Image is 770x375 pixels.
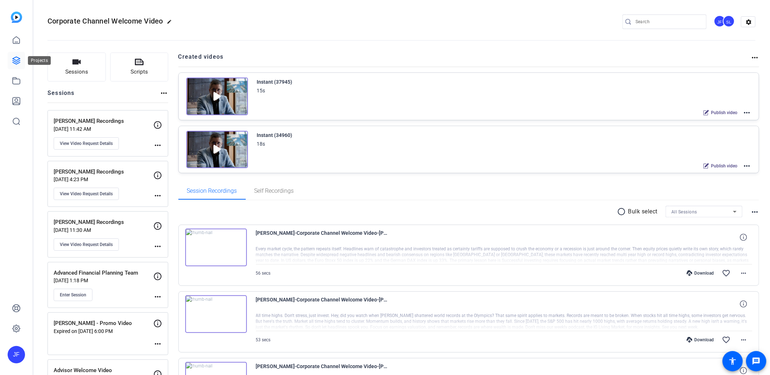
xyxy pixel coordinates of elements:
[60,141,113,146] span: View Video Request Details
[65,68,88,76] span: Sessions
[254,188,294,194] span: Self Recordings
[54,269,153,277] p: Advanced Financial Planning Team
[752,357,761,366] mat-icon: message
[185,295,247,333] img: thumb-nail
[110,53,169,82] button: Scripts
[185,229,247,266] img: thumb-nail
[257,78,293,86] div: Instant (37945)
[711,110,737,116] span: Publish video
[60,242,113,247] span: View Video Request Details
[153,141,162,150] mat-icon: more_horiz
[28,56,51,65] div: Projects
[636,17,701,26] input: Search
[153,191,162,200] mat-icon: more_horiz
[741,17,756,28] mat-icon: settings
[54,319,153,328] p: [PERSON_NAME] - Promo Video
[186,78,248,115] img: Creator Project Thumbnail
[617,207,628,216] mat-icon: radio_button_unchecked
[54,176,153,182] p: [DATE] 4:23 PM
[714,15,726,28] ngx-avatar: Jake Fortinsky
[714,15,726,27] div: JF
[257,131,293,139] div: Instant (34960)
[8,346,25,363] div: JF
[60,292,86,298] span: Enter Session
[728,357,737,366] mat-icon: accessibility
[257,139,265,148] div: 18s
[628,207,658,216] p: Bulk select
[722,336,730,344] mat-icon: favorite_border
[160,89,168,97] mat-icon: more_horiz
[683,270,717,276] div: Download
[742,162,751,170] mat-icon: more_horiz
[742,108,751,117] mat-icon: more_horiz
[187,188,237,194] span: Session Recordings
[54,126,153,132] p: [DATE] 11:42 AM
[153,339,162,348] mat-icon: more_horiz
[60,191,113,197] span: View Video Request Details
[723,15,735,27] div: SL
[54,278,153,283] p: [DATE] 1:18 PM
[167,19,175,28] mat-icon: edit
[47,53,106,82] button: Sessions
[750,53,759,62] mat-icon: more_horiz
[723,15,736,28] ngx-avatar: Sebastien Lachance
[11,12,22,23] img: blue-gradient.svg
[256,229,390,246] span: [PERSON_NAME]-Corporate Channel Welcome Video-[PERSON_NAME] Recordings-1756916570006-webcam
[54,218,153,226] p: [PERSON_NAME] Recordings
[671,209,697,214] span: All Sessions
[739,269,748,278] mat-icon: more_horiz
[54,328,153,334] p: Expired on [DATE] 6:00 PM
[54,238,119,251] button: View Video Request Details
[47,17,163,25] span: Corporate Channel Welcome Video
[683,337,717,343] div: Download
[131,68,148,76] span: Scripts
[256,295,390,313] span: [PERSON_NAME]-Corporate Channel Welcome Video-[PERSON_NAME] Recordings-1755727266929-webcam
[722,269,730,278] mat-icon: favorite_border
[54,289,92,301] button: Enter Session
[739,336,748,344] mat-icon: more_horiz
[256,337,271,342] span: 53 secs
[153,242,162,251] mat-icon: more_horiz
[153,292,162,301] mat-icon: more_horiz
[750,208,759,216] mat-icon: more_horiz
[186,131,248,168] img: Creator Project Thumbnail
[54,168,153,176] p: [PERSON_NAME] Recordings
[54,227,153,233] p: [DATE] 11:30 AM
[711,163,737,169] span: Publish video
[54,188,119,200] button: View Video Request Details
[54,117,153,125] p: [PERSON_NAME] Recordings
[54,137,119,150] button: View Video Request Details
[54,366,153,375] p: Advisor Welcome Video
[257,86,265,95] div: 15s
[256,271,271,276] span: 56 secs
[47,89,75,103] h2: Sessions
[178,53,751,67] h2: Created videos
